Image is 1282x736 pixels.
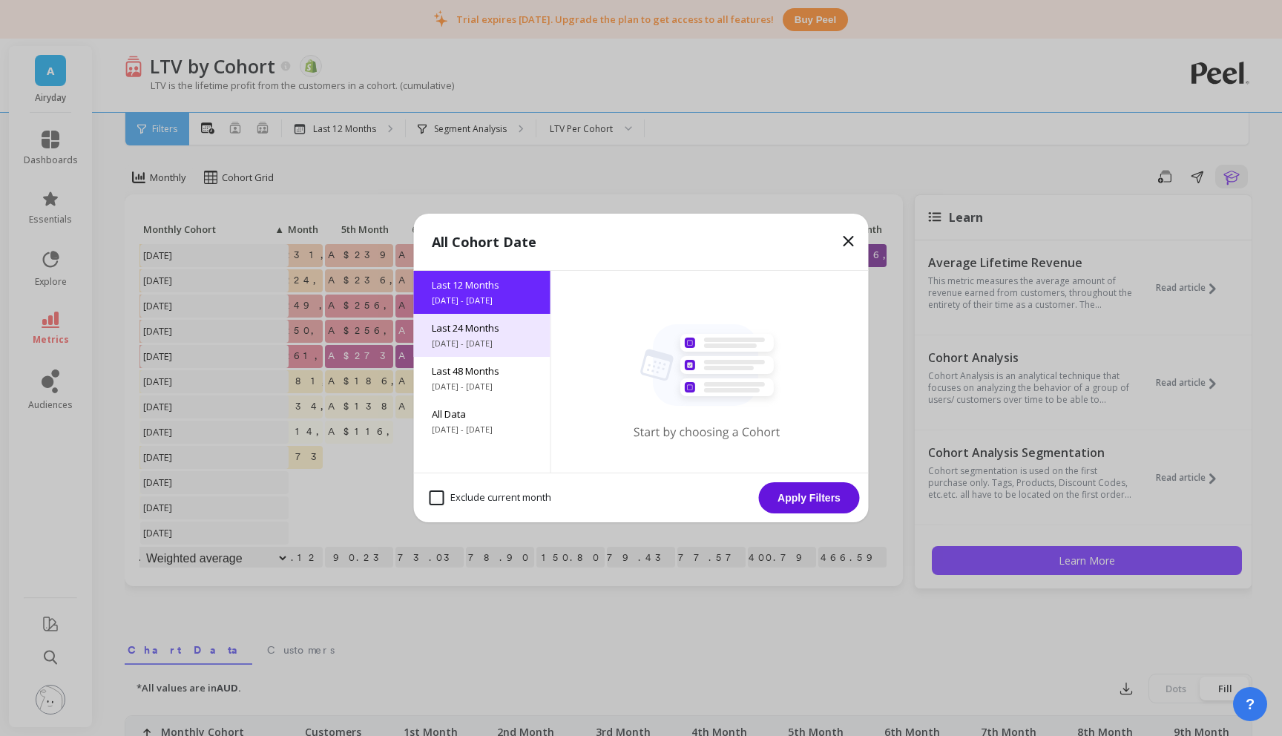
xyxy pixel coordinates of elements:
[432,295,533,306] span: [DATE] - [DATE]
[432,381,533,392] span: [DATE] - [DATE]
[432,231,536,252] p: All Cohort Date
[759,482,860,513] button: Apply Filters
[1246,694,1255,714] span: ?
[1233,687,1267,721] button: ?
[432,321,533,335] span: Last 24 Months
[432,407,533,421] span: All Data
[432,278,533,292] span: Last 12 Months
[432,364,533,378] span: Last 48 Months
[430,490,551,505] span: Exclude current month
[432,424,533,436] span: [DATE] - [DATE]
[432,338,533,349] span: [DATE] - [DATE]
